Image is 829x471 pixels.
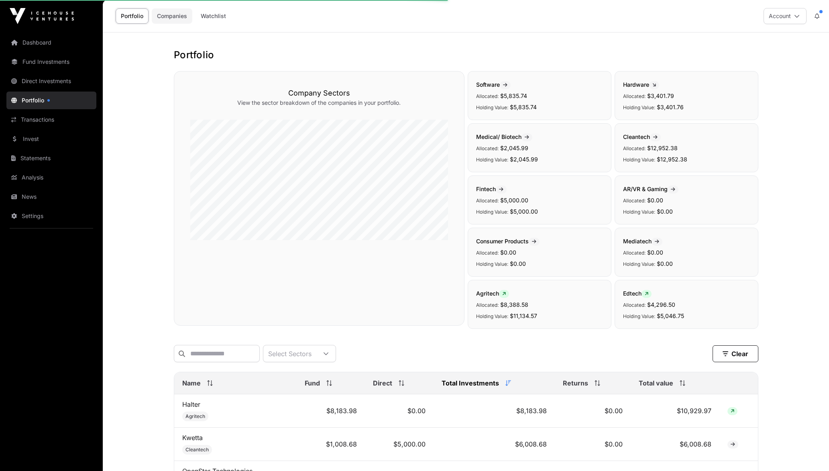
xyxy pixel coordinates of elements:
span: $12,952.38 [647,145,678,151]
span: Edtech [623,290,652,297]
span: Allocated: [476,93,499,99]
span: Returns [563,378,588,388]
a: Fund Investments [6,53,96,71]
a: Kwetta [182,434,203,442]
a: News [6,188,96,206]
a: Analysis [6,169,96,186]
span: $0.00 [657,260,673,267]
span: Allocated: [623,302,646,308]
span: Holding Value: [623,261,655,267]
span: Holding Value: [623,209,655,215]
a: Portfolio [6,92,96,109]
span: Fintech [476,186,507,192]
span: Holding Value: [476,104,508,110]
button: Clear [713,345,758,362]
p: View the sector breakdown of the companies in your portfolio. [190,99,448,107]
span: Allocated: [623,93,646,99]
span: Allocated: [623,250,646,256]
a: Halter [182,400,200,408]
a: Direct Investments [6,72,96,90]
span: Allocated: [476,250,499,256]
td: $6,008.68 [434,428,555,461]
span: $0.00 [500,249,516,256]
td: $8,183.98 [434,394,555,428]
span: $0.00 [647,249,663,256]
span: Holding Value: [476,209,508,215]
span: $0.00 [657,208,673,215]
span: Mediatech [623,238,662,245]
span: Allocated: [476,198,499,204]
span: $12,952.38 [657,156,687,163]
span: Allocated: [623,145,646,151]
img: Icehouse Ventures Logo [10,8,74,24]
span: Agritech [185,413,205,420]
h1: Portfolio [174,49,758,61]
h3: Company Sectors [190,88,448,99]
span: $3,401.79 [647,92,674,99]
span: $2,045.99 [510,156,538,163]
span: Name [182,378,201,388]
a: Dashboard [6,34,96,51]
a: Settings [6,207,96,225]
span: $11,134.57 [510,312,537,319]
td: $5,000.00 [365,428,433,461]
button: Account [764,8,807,24]
span: $2,045.99 [500,145,528,151]
div: Select Sectors [263,345,316,362]
td: $1,008.68 [297,428,365,461]
span: Fund [305,378,320,388]
span: Holding Value: [476,157,508,163]
span: Hardware [623,81,659,88]
span: $5,000.00 [500,197,528,204]
span: AR/VR & Gaming [623,186,678,192]
td: $6,008.68 [631,428,720,461]
span: $3,401.76 [657,104,684,110]
span: Holding Value: [623,157,655,163]
span: Total Investments [442,378,499,388]
iframe: Chat Widget [789,432,829,471]
span: $4,296.50 [647,301,675,308]
span: $0.00 [647,197,663,204]
a: Portfolio [116,8,149,24]
span: Consumer Products [476,238,540,245]
span: Holding Value: [476,261,508,267]
span: Allocated: [476,302,499,308]
span: $5,000.00 [510,208,538,215]
td: $0.00 [555,428,631,461]
span: Total value [639,378,673,388]
span: Software [476,81,511,88]
span: Medical/ Biotech [476,133,532,140]
a: Companies [152,8,192,24]
td: $0.00 [365,394,433,428]
span: Holding Value: [623,104,655,110]
span: Direct [373,378,392,388]
span: $5,835.74 [500,92,527,99]
td: $0.00 [555,394,631,428]
span: $5,046.75 [657,312,684,319]
a: Transactions [6,111,96,128]
span: Holding Value: [476,313,508,319]
span: Allocated: [476,145,499,151]
a: Invest [6,130,96,148]
span: $8,388.58 [500,301,528,308]
span: Cleantech [185,447,209,453]
td: $10,929.97 [631,394,720,428]
span: $5,835.74 [510,104,537,110]
span: Holding Value: [623,313,655,319]
span: Agritech [476,290,509,297]
span: $0.00 [510,260,526,267]
span: Allocated: [623,198,646,204]
a: Statements [6,149,96,167]
td: $8,183.98 [297,394,365,428]
a: Watchlist [196,8,231,24]
span: Cleantech [623,133,661,140]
